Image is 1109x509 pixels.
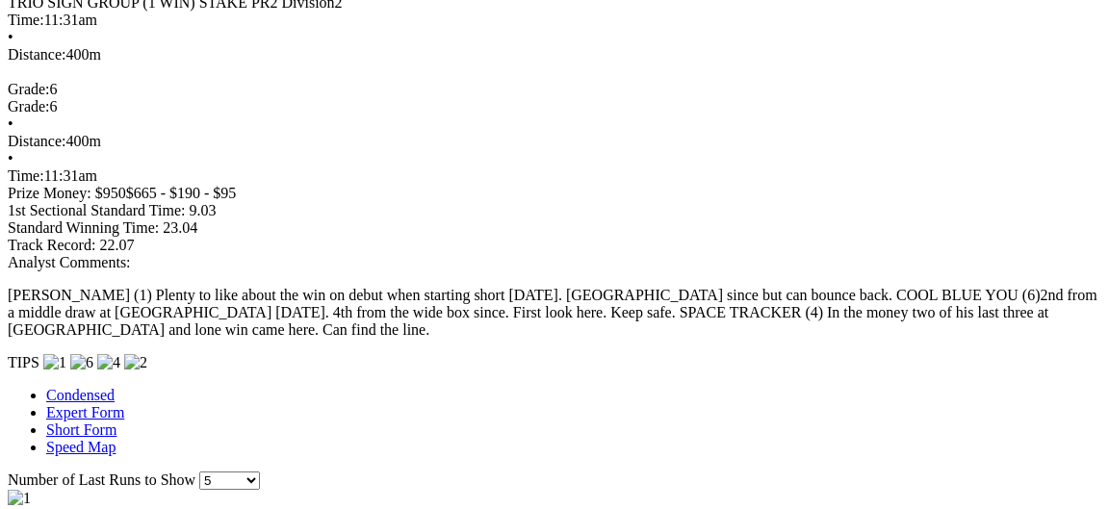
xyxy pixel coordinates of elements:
[8,150,13,166] span: •
[8,167,1101,185] div: 11:31am
[8,98,50,115] span: Grade:
[8,254,131,270] span: Analyst Comments:
[8,202,185,218] span: 1st Sectional Standard Time:
[163,219,197,236] span: 23.04
[8,490,31,507] img: 1
[8,471,195,488] span: Number of Last Runs to Show
[46,421,116,438] a: Short Form
[8,219,159,236] span: Standard Winning Time:
[8,237,95,253] span: Track Record:
[189,202,216,218] span: 9.03
[8,81,1101,98] div: 6
[8,287,1101,339] p: [PERSON_NAME] (1) Plenty to like about the win on debut when starting short [DATE]. [GEOGRAPHIC_D...
[8,354,39,370] span: TIPS
[97,354,120,371] img: 4
[8,12,44,28] span: Time:
[70,354,93,371] img: 6
[8,12,1101,29] div: 11:31am
[8,29,13,45] span: •
[8,167,44,184] span: Time:
[124,354,147,371] img: 2
[8,98,1101,115] div: 6
[46,404,124,420] a: Expert Form
[126,185,237,201] span: $665 - $190 - $95
[8,115,13,132] span: •
[46,387,115,403] a: Condensed
[8,185,1101,202] div: Prize Money: $950
[8,133,1101,150] div: 400m
[8,81,50,97] span: Grade:
[8,46,65,63] span: Distance:
[46,439,116,455] a: Speed Map
[8,46,1101,64] div: 400m
[8,133,65,149] span: Distance:
[99,237,134,253] span: 22.07
[43,354,66,371] img: 1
